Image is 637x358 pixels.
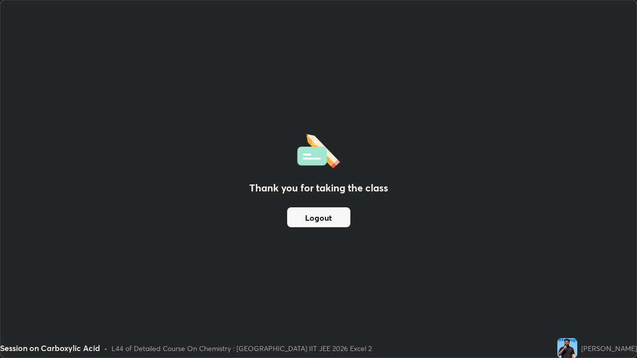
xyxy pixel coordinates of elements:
h2: Thank you for taking the class [249,180,388,195]
button: Logout [287,207,350,227]
div: L44 of Detailed Course On Chemistry : [GEOGRAPHIC_DATA] IIT JEE 2026 Excel 2 [111,343,372,354]
div: • [104,343,107,354]
img: 923bd58323b842618b613ca619627065.jpg [557,338,577,358]
div: [PERSON_NAME] [581,343,637,354]
img: offlineFeedback.1438e8b3.svg [297,131,340,169]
